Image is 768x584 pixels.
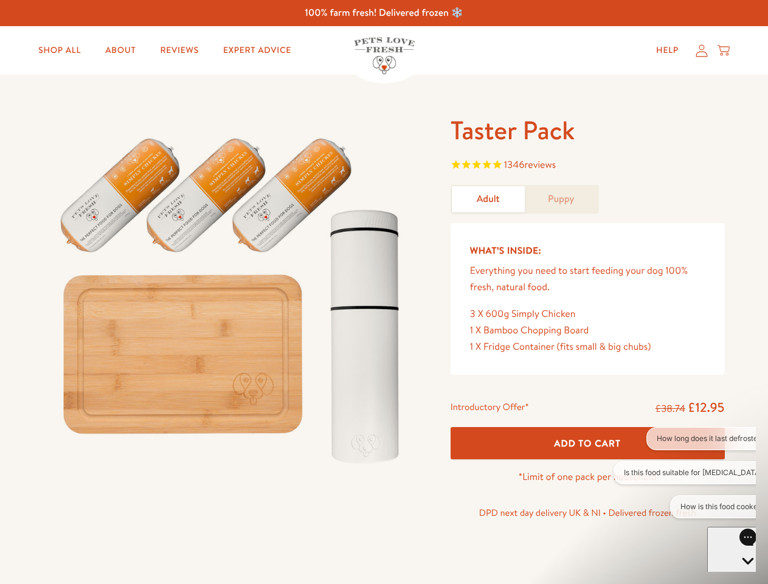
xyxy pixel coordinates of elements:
[607,427,756,529] iframe: Gorgias live chat conversation starters
[688,398,725,416] span: £12.95
[470,263,705,296] p: Everything you need to start feeding your dog 100% fresh, natural food.
[451,469,725,485] p: *Limit of one pack per household
[470,324,589,337] span: 1 X Bamboo Chopping Board
[150,38,208,63] a: Reviews
[451,114,725,147] h1: Taster Pack
[646,38,688,63] a: Help
[354,37,415,74] img: Pets Love Fresh
[451,157,725,175] span: Rated 4.8 out of 5 stars 1346 reviews
[451,505,725,521] p: DPD next day delivery UK & NI • Delivered frozen fresh
[470,243,705,259] h5: What’s Inside:
[504,158,556,172] span: 1346 reviews
[452,186,525,212] a: Adult
[707,527,756,572] iframe: Gorgias live chat messenger
[554,437,621,450] span: Add To Cart
[95,38,145,63] a: About
[524,158,556,172] span: reviews
[63,68,168,91] button: How is this food cooked?
[470,339,705,355] div: 1 X Fridge Container (fits small & big chubs)
[656,402,685,415] s: £38.74
[6,34,168,57] button: Is this food suitable for [MEDICAL_DATA]?
[29,38,91,63] a: Shop All
[451,427,725,459] button: Add To Cart
[451,399,529,417] div: Introductory Offer*
[213,38,301,63] a: Expert Advice
[44,114,421,476] img: Taster Pack - Adult
[525,186,598,212] a: Puppy
[470,306,705,322] div: 3 X 600g Simply Chicken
